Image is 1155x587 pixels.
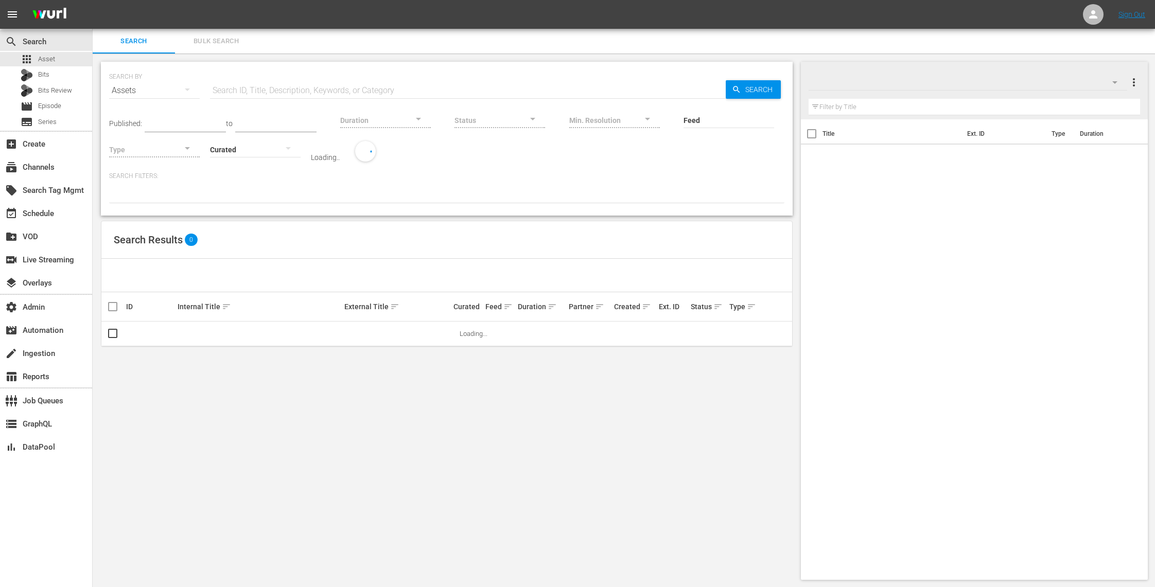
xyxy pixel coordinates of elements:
div: Bits [21,69,33,81]
th: Type [1045,119,1074,148]
div: External Title [344,300,450,313]
span: sort [747,302,756,311]
span: Channels [5,161,17,173]
div: Ext. ID [659,303,688,311]
span: Bulk Search [181,35,251,47]
span: Search Tag Mgmt [5,184,17,197]
span: Episode [38,101,61,111]
span: sort [595,302,604,311]
span: Asset [21,53,33,65]
span: Search [99,35,169,47]
img: ans4CAIJ8jUAAAAAAAAAAAAAAAAAAAAAAAAgQb4GAAAAAAAAAAAAAAAAAAAAAAAAJMjXAAAAAAAAAAAAAAAAAAAAAAAAgAT5G... [25,3,74,27]
span: Episode [21,100,33,113]
th: Title [822,119,961,148]
span: Search [741,80,781,99]
span: GraphQL [5,418,17,430]
span: Admin [5,301,17,313]
div: Type [729,300,752,313]
span: menu [6,8,19,21]
div: Assets [109,76,200,105]
span: Bits Review [38,85,72,96]
span: VOD [5,230,17,243]
span: Bits [38,69,49,80]
button: Search [726,80,781,99]
span: 0 [185,234,198,246]
a: Sign Out [1118,10,1145,19]
span: Search Results [114,234,183,246]
span: Series [21,116,33,128]
div: Curated [453,303,482,311]
span: sort [503,302,513,311]
button: more_vert [1128,70,1140,95]
span: Loading... [460,330,487,337]
span: Published: [109,119,142,128]
div: Loading.. [311,153,340,162]
div: Feed [485,300,514,313]
div: Partner [569,300,610,313]
div: ID [126,303,174,311]
span: Asset [38,54,55,64]
span: sort [390,302,399,311]
span: Reports [5,370,17,383]
span: sort [642,302,651,311]
div: Duration [518,300,566,313]
th: Duration [1074,119,1135,148]
span: sort [713,302,723,311]
span: Create [5,138,17,150]
span: Ingestion [5,347,17,360]
span: to [226,119,233,128]
div: Bits Review [21,84,33,97]
span: DataPool [5,441,17,453]
th: Ext. ID [961,119,1046,148]
span: Series [38,117,57,127]
span: sort [222,302,231,311]
div: Created [614,300,656,313]
div: Internal Title [178,300,341,313]
span: Automation [5,324,17,336]
span: sort [548,302,557,311]
span: Search [5,35,17,48]
span: Overlays [5,277,17,289]
span: more_vert [1128,76,1140,88]
span: Live Streaming [5,254,17,266]
span: Schedule [5,207,17,220]
p: Search Filters: [109,172,784,181]
div: Status [691,300,726,313]
span: Job Queues [5,395,17,407]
